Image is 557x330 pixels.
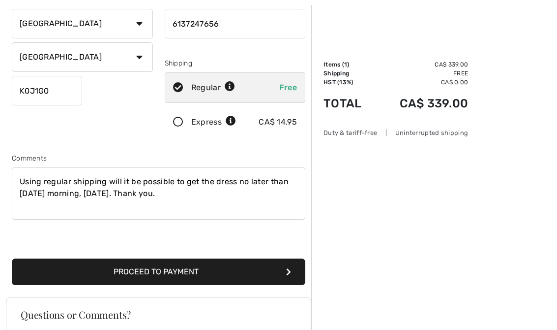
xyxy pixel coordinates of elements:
[191,116,236,128] div: Express
[375,78,468,87] td: CA$ 0.00
[323,69,375,78] td: Shipping
[12,76,82,105] input: Zip/Postal Code
[165,9,306,38] input: Mobile
[344,61,347,68] span: 1
[323,128,468,137] div: Duty & tariff-free | Uninterrupted shipping
[279,83,297,92] span: Free
[323,60,375,69] td: Items ( )
[12,259,305,285] button: Proceed to Payment
[259,116,297,128] div: CA$ 14.95
[323,78,375,87] td: HST (13%)
[165,58,306,68] div: Shipping
[375,60,468,69] td: CA$ 339.00
[12,153,305,164] div: Comments
[21,310,296,320] h3: Questions or Comments?
[375,87,468,120] td: CA$ 339.00
[375,69,468,78] td: Free
[323,87,375,120] td: Total
[191,82,235,94] div: Regular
